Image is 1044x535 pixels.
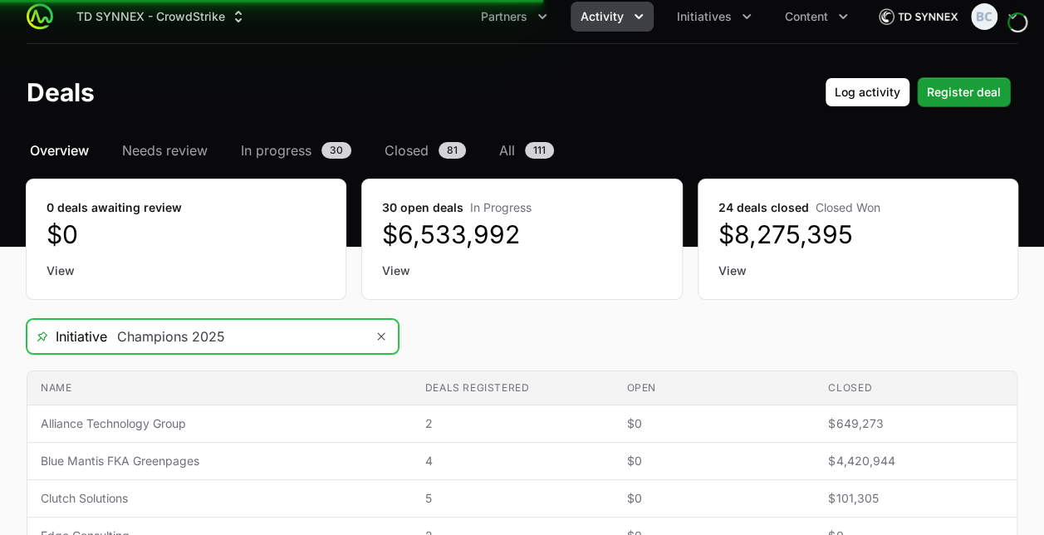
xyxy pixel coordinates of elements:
[815,371,1017,405] th: Closed
[381,140,469,160] a: Closed81
[471,2,557,32] button: Partners
[626,490,801,507] span: $0
[41,415,399,432] span: Alliance Technology Group
[718,199,997,216] dt: 24 deals closed
[27,371,412,405] th: Name
[718,263,997,279] a: View
[571,2,654,32] button: Activity
[470,200,532,214] span: In Progress
[27,77,95,107] h1: Deals
[835,82,900,102] span: Log activity
[828,490,1003,507] span: $101,305
[471,2,557,32] div: Partners menu
[828,415,1003,432] span: $649,273
[667,2,762,32] button: Initiatives
[581,8,624,25] span: Activity
[47,263,326,279] a: View
[425,453,600,469] span: 4
[496,140,557,160] a: All111
[107,320,365,353] input: Search initiatives
[626,453,801,469] span: $0
[41,453,399,469] span: Blue Mantis FKA Greenpages
[667,2,762,32] div: Initiatives menu
[927,82,1001,102] span: Register deal
[382,219,661,249] dd: $6,533,992
[27,140,1017,160] nav: Deals navigation
[425,490,600,507] span: 5
[613,371,815,405] th: Open
[321,142,351,159] span: 30
[47,219,326,249] dd: $0
[971,3,997,30] img: Bethany Crossley
[481,8,527,25] span: Partners
[525,142,554,159] span: 111
[119,140,211,160] a: Needs review
[626,415,801,432] span: $0
[27,326,107,346] span: Initiative
[785,8,828,25] span: Content
[677,8,732,25] span: Initiatives
[238,140,355,160] a: In progress30
[816,200,880,214] span: Closed Won
[775,2,858,32] div: Content menu
[53,2,858,32] div: Main navigation
[66,2,257,32] div: Supplier switch menu
[41,490,399,507] span: Clutch Solutions
[412,371,614,405] th: Deals registered
[825,77,1011,107] div: Primary actions
[30,140,89,160] span: Overview
[718,219,997,249] dd: $8,275,395
[385,140,429,160] span: Closed
[439,142,466,159] span: 81
[382,263,661,279] a: View
[27,3,53,30] img: ActivitySource
[382,199,661,216] dt: 30 open deals
[499,140,515,160] span: All
[828,453,1003,469] span: $4,420,944
[917,77,1011,107] button: Register deal
[27,140,92,160] a: Overview
[66,2,257,32] button: TD SYNNEX - CrowdStrike
[775,2,858,32] button: Content
[241,140,311,160] span: In progress
[825,77,910,107] button: Log activity
[365,320,398,353] button: Remove
[122,140,208,160] span: Needs review
[47,199,326,216] dt: 0 deals awaiting review
[571,2,654,32] div: Activity menu
[425,415,600,432] span: 2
